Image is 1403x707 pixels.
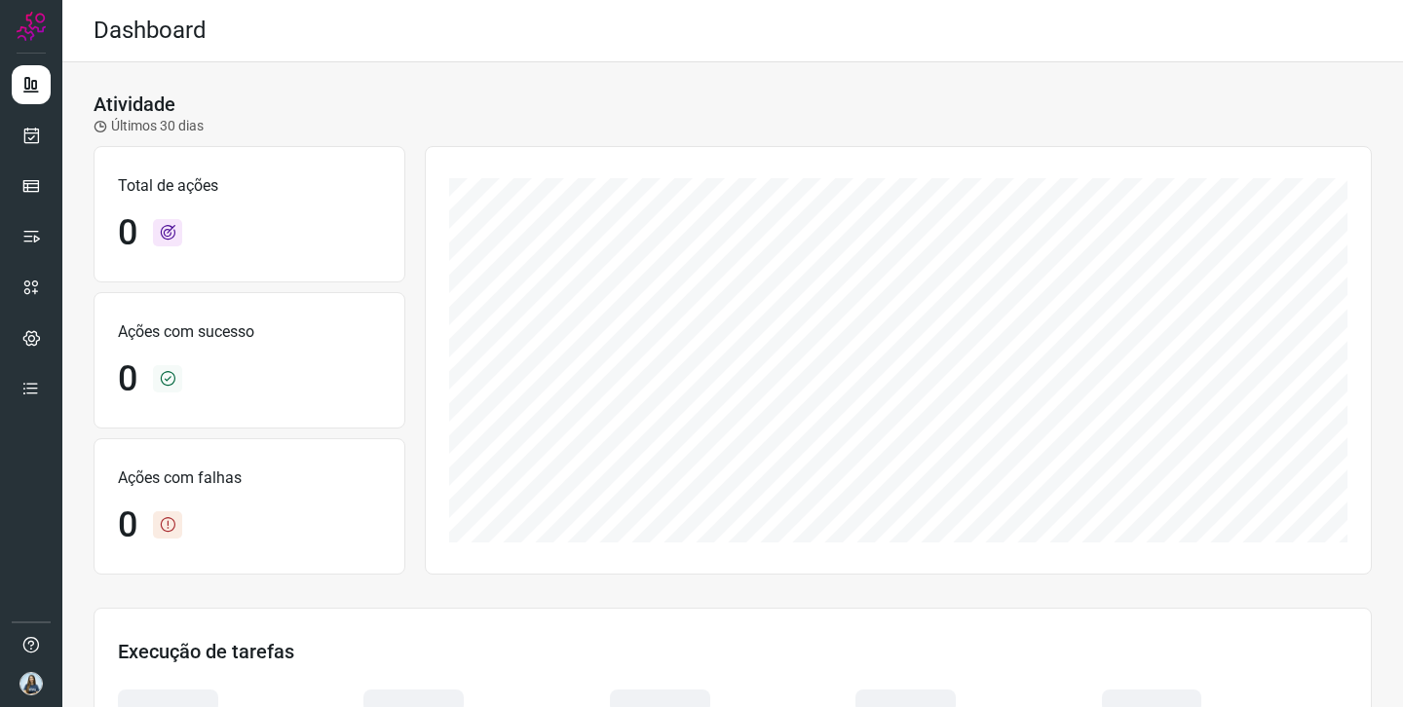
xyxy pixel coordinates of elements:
p: Ações com falhas [118,466,381,490]
h1: 0 [118,212,137,254]
h1: 0 [118,504,137,546]
img: Logo [17,12,46,41]
h3: Execução de tarefas [118,640,1347,663]
img: fc58e68df51c897e9c2c34ad67654c41.jpeg [19,672,43,695]
h2: Dashboard [94,17,207,45]
h1: 0 [118,358,137,400]
p: Ações com sucesso [118,320,381,344]
h3: Atividade [94,93,175,116]
p: Total de ações [118,174,381,198]
p: Últimos 30 dias [94,116,204,136]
